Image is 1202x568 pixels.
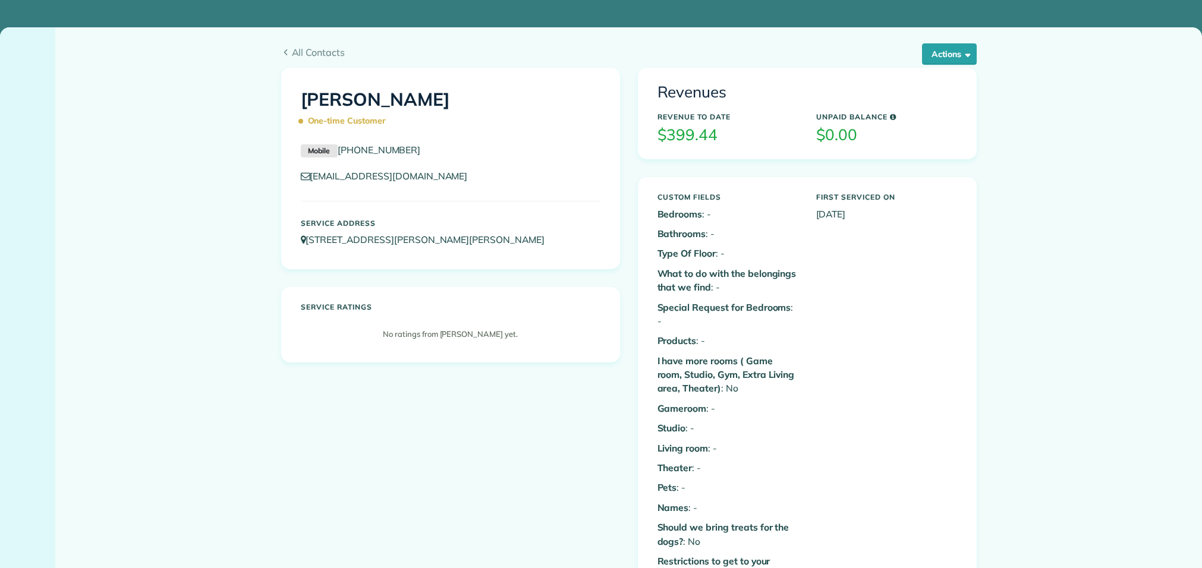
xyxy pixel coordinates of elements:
[657,207,798,221] p: : -
[657,442,709,454] b: Living room
[657,267,798,295] p: : -
[816,193,957,201] h5: First Serviced On
[816,113,957,121] h5: Unpaid Balance
[657,247,798,260] p: : -
[657,84,957,101] h3: Revenues
[657,481,798,494] p: : -
[657,301,798,329] p: : -
[657,208,703,220] b: Bedrooms
[657,481,677,493] b: Pets
[301,219,600,227] h5: Service Address
[657,520,798,548] p: : No
[657,462,693,474] b: Theater
[657,228,706,239] b: Bathrooms
[657,127,798,144] h3: $399.44
[301,233,556,245] a: [STREET_ADDRESS][PERSON_NAME][PERSON_NAME]
[657,355,795,395] b: I have more rooms ( Game room, Studio, Gym, Extra Living area, Theater)
[657,335,697,346] b: Products
[301,170,479,182] a: [EMAIL_ADDRESS][DOMAIN_NAME]
[657,301,791,313] b: Special Request for Bedrooms
[657,113,798,121] h5: Revenue to Date
[657,227,798,241] p: : -
[657,421,798,435] p: : -
[657,461,798,475] p: : -
[301,303,600,311] h5: Service ratings
[657,334,798,348] p: : -
[657,402,798,415] p: : -
[657,441,798,455] p: : -
[657,422,686,434] b: Studio
[281,45,977,59] a: All Contacts
[657,402,707,414] b: Gameroom
[922,43,977,65] button: Actions
[657,267,797,293] b: What to do with the belongings that we find
[657,521,789,547] b: Should we bring treats for the dogs?
[657,354,798,396] p: : No
[301,90,600,131] h1: [PERSON_NAME]
[657,501,689,513] b: Names
[292,45,977,59] span: All Contacts
[301,111,391,131] span: One-time Customer
[657,501,798,515] p: : -
[301,144,421,156] a: Mobile[PHONE_NUMBER]
[301,144,338,157] small: Mobile
[657,193,798,201] h5: Custom Fields
[307,329,594,340] p: No ratings from [PERSON_NAME] yet.
[816,207,957,221] p: [DATE]
[816,127,957,144] h3: $0.00
[657,247,716,259] b: Type Of Floor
